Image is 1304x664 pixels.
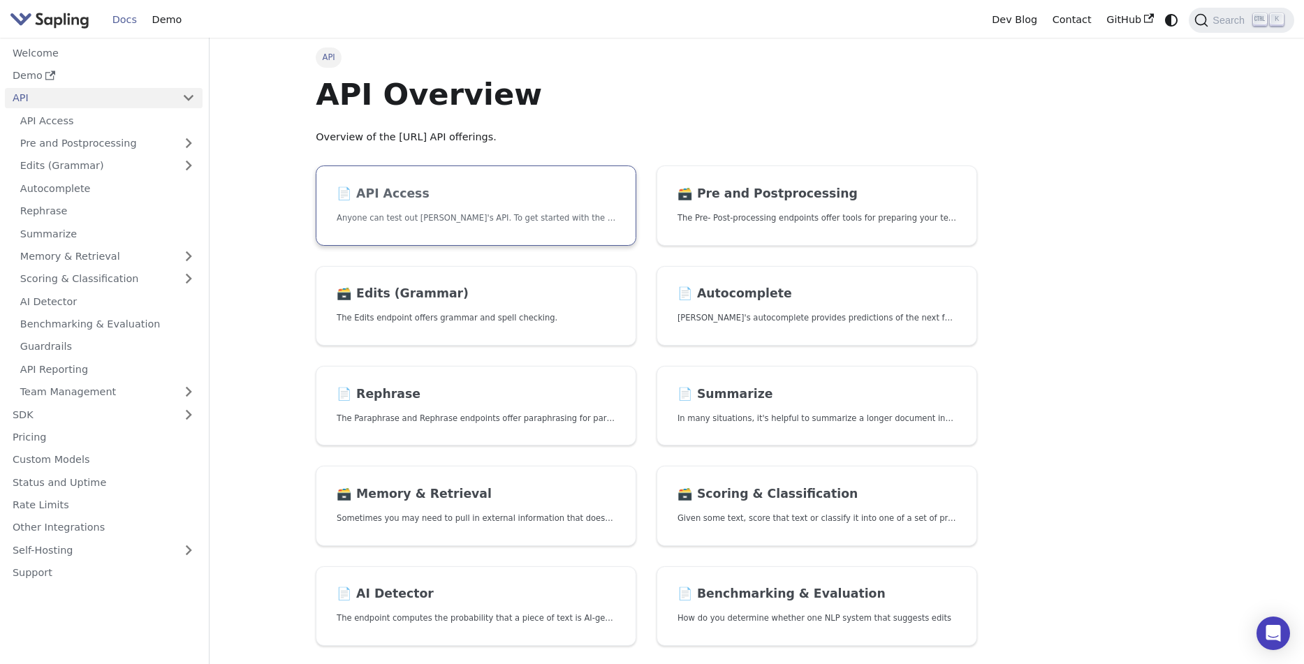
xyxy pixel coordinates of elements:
[10,10,94,30] a: Sapling.ai
[13,223,203,244] a: Summarize
[5,563,203,583] a: Support
[337,186,615,202] h2: API Access
[13,156,203,176] a: Edits (Grammar)
[1162,10,1182,30] button: Switch between dark and light mode (currently system mode)
[13,178,203,198] a: Autocomplete
[13,382,203,402] a: Team Management
[13,269,203,289] a: Scoring & Classification
[657,366,977,446] a: 📄️ SummarizeIn many situations, it's helpful to summarize a longer document into a shorter, more ...
[5,517,203,538] a: Other Integrations
[657,466,977,546] a: 🗃️ Scoring & ClassificationGiven some text, score that text or classify it into one of a set of p...
[677,487,956,502] h2: Scoring & Classification
[175,88,203,108] button: Collapse sidebar category 'API'
[10,10,89,30] img: Sapling.ai
[5,404,175,425] a: SDK
[316,266,636,346] a: 🗃️ Edits (Grammar)The Edits endpoint offers grammar and spell checking.
[337,387,615,402] h2: Rephrase
[13,291,203,311] a: AI Detector
[1189,8,1294,33] button: Search (Ctrl+K)
[1099,9,1161,31] a: GitHub
[13,359,203,379] a: API Reporting
[316,75,977,113] h1: API Overview
[316,47,977,67] nav: Breadcrumbs
[13,246,203,267] a: Memory & Retrieval
[13,133,203,154] a: Pre and Postprocessing
[677,412,956,425] p: In many situations, it's helpful to summarize a longer document into a shorter, more easily diges...
[316,129,977,146] p: Overview of the [URL] API offerings.
[5,66,203,86] a: Demo
[1045,9,1099,31] a: Contact
[657,266,977,346] a: 📄️ Autocomplete[PERSON_NAME]'s autocomplete provides predictions of the next few characters or words
[337,286,615,302] h2: Edits (Grammar)
[5,472,203,492] a: Status and Uptime
[13,110,203,131] a: API Access
[677,586,956,602] h2: Benchmarking & Evaluation
[984,9,1044,31] a: Dev Blog
[316,366,636,446] a: 📄️ RephraseThe Paraphrase and Rephrase endpoints offer paraphrasing for particular styles.
[5,43,203,63] a: Welcome
[13,337,203,357] a: Guardrails
[677,311,956,325] p: Sapling's autocomplete provides predictions of the next few characters or words
[337,612,615,625] p: The endpoint computes the probability that a piece of text is AI-generated,
[105,9,145,31] a: Docs
[5,427,203,448] a: Pricing
[677,387,956,402] h2: Summarize
[677,612,956,625] p: How do you determine whether one NLP system that suggests edits
[337,311,615,325] p: The Edits endpoint offers grammar and spell checking.
[5,495,203,515] a: Rate Limits
[13,201,203,221] a: Rephrase
[5,540,203,560] a: Self-Hosting
[657,165,977,246] a: 🗃️ Pre and PostprocessingThe Pre- Post-processing endpoints offer tools for preparing your text d...
[1208,15,1253,26] span: Search
[337,487,615,502] h2: Memory & Retrieval
[13,314,203,334] a: Benchmarking & Evaluation
[145,9,189,31] a: Demo
[657,566,977,647] a: 📄️ Benchmarking & EvaluationHow do you determine whether one NLP system that suggests edits
[316,466,636,546] a: 🗃️ Memory & RetrievalSometimes you may need to pull in external information that doesn't fit in t...
[677,512,956,525] p: Given some text, score that text or classify it into one of a set of pre-specified categories.
[677,286,956,302] h2: Autocomplete
[316,566,636,647] a: 📄️ AI DetectorThe endpoint computes the probability that a piece of text is AI-generated,
[337,512,615,525] p: Sometimes you may need to pull in external information that doesn't fit in the context size of an...
[677,212,956,225] p: The Pre- Post-processing endpoints offer tools for preparing your text data for ingestation as we...
[5,450,203,470] a: Custom Models
[316,165,636,246] a: 📄️ API AccessAnyone can test out [PERSON_NAME]'s API. To get started with the API, simply:
[677,186,956,202] h2: Pre and Postprocessing
[175,404,203,425] button: Expand sidebar category 'SDK'
[316,47,342,67] span: API
[5,88,175,108] a: API
[337,412,615,425] p: The Paraphrase and Rephrase endpoints offer paraphrasing for particular styles.
[337,586,615,602] h2: AI Detector
[1270,13,1284,26] kbd: K
[1257,617,1290,650] div: Open Intercom Messenger
[337,212,615,225] p: Anyone can test out Sapling's API. To get started with the API, simply:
